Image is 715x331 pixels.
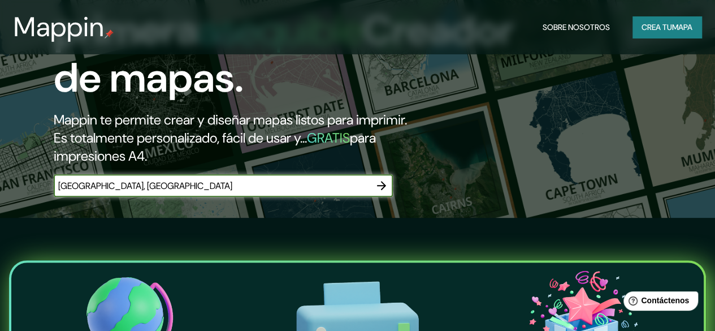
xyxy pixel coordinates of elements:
iframe: Lanzador de widgets de ayuda [614,287,703,319]
font: Sobre nosotros [543,22,610,32]
button: Crea tumapa [632,16,701,38]
font: GRATIS [307,129,350,147]
font: Mappin te permite crear y diseñar mapas listos para imprimir. [54,111,407,128]
input: Elige tu lugar favorito [54,179,370,192]
font: para impresiones A4. [54,129,376,165]
button: Sobre nosotros [538,16,614,38]
font: Es totalmente personalizado, fácil de usar y... [54,129,307,147]
img: pin de mapeo [105,29,114,38]
font: Mappin [14,9,105,45]
font: mapa [672,22,692,32]
font: Crea tu [642,22,672,32]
